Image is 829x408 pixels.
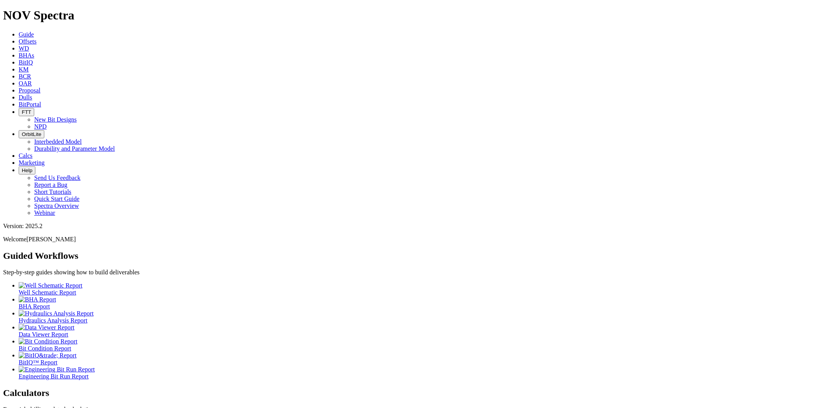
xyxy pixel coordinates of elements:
a: Spectra Overview [34,202,79,209]
img: Data Viewer Report [19,324,75,331]
a: Dulls [19,94,32,101]
span: Hydraulics Analysis Report [19,317,87,324]
span: Data Viewer Report [19,331,68,338]
img: BitIQ&trade; Report [19,352,77,359]
a: BHA Report BHA Report [19,296,826,310]
a: BHAs [19,52,34,59]
a: WD [19,45,29,52]
span: [PERSON_NAME] [26,236,76,242]
img: Bit Condition Report [19,338,77,345]
a: BitPortal [19,101,41,108]
p: Step-by-step guides showing how to build deliverables [3,269,826,276]
a: Well Schematic Report Well Schematic Report [19,282,826,296]
a: Hydraulics Analysis Report Hydraulics Analysis Report [19,310,826,324]
h1: NOV Spectra [3,8,826,23]
span: OrbitLite [22,131,41,137]
span: BitIQ™ Report [19,359,58,366]
a: Proposal [19,87,40,94]
a: Data Viewer Report Data Viewer Report [19,324,826,338]
span: BHA Report [19,303,50,310]
h2: Guided Workflows [3,251,826,261]
button: FTT [19,108,34,116]
a: Interbedded Model [34,138,82,145]
a: Offsets [19,38,37,45]
span: Engineering Bit Run Report [19,373,89,380]
a: Webinar [34,209,55,216]
a: KM [19,66,29,73]
a: BitIQ&trade; Report BitIQ™ Report [19,352,826,366]
a: Report a Bug [34,181,67,188]
a: Engineering Bit Run Report Engineering Bit Run Report [19,366,826,380]
a: NPD [34,123,47,130]
span: Bit Condition Report [19,345,71,352]
a: Marketing [19,159,45,166]
a: New Bit Designs [34,116,77,123]
button: OrbitLite [19,130,44,138]
a: Quick Start Guide [34,195,79,202]
img: BHA Report [19,296,56,303]
h2: Calculators [3,388,826,398]
img: Engineering Bit Run Report [19,366,95,373]
span: Help [22,167,32,173]
a: Short Tutorials [34,188,72,195]
a: BCR [19,73,31,80]
a: OAR [19,80,32,87]
a: Durability and Parameter Model [34,145,115,152]
span: FTT [22,109,31,115]
a: Calcs [19,152,33,159]
div: Version: 2025.2 [3,223,826,230]
a: Bit Condition Report Bit Condition Report [19,338,826,352]
img: Well Schematic Report [19,282,82,289]
a: Send Us Feedback [34,174,80,181]
a: Guide [19,31,34,38]
a: BitIQ [19,59,33,66]
p: Welcome [3,236,826,243]
span: Well Schematic Report [19,289,76,296]
img: Hydraulics Analysis Report [19,310,94,317]
button: Help [19,166,35,174]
